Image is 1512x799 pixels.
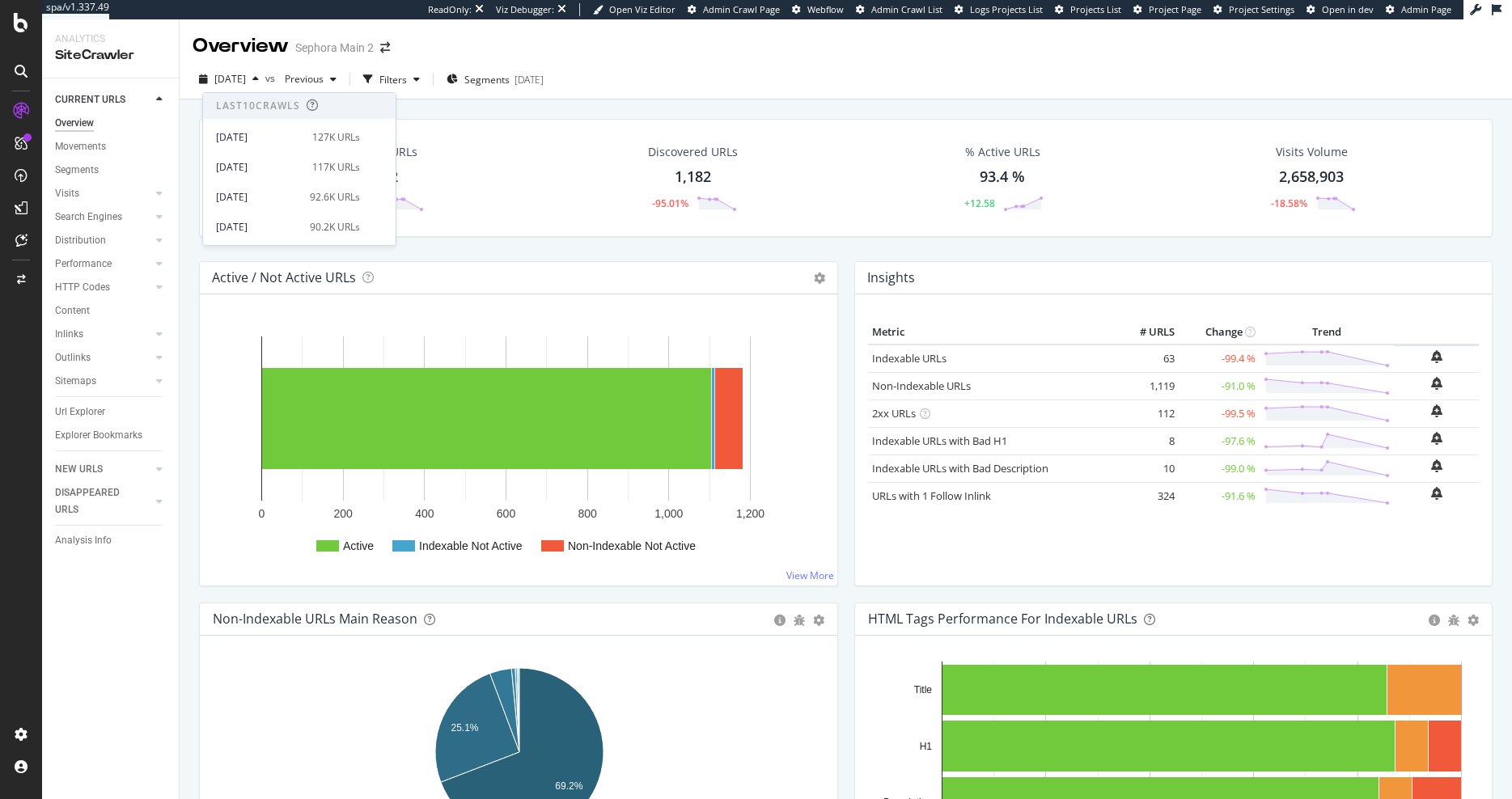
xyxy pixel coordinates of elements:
[515,73,544,87] div: [DATE]
[216,130,303,145] div: [DATE]
[55,404,167,421] a: Url Explorer
[654,507,683,520] text: 1,000
[379,73,407,87] div: Filters
[1179,345,1260,373] td: -99.4 %
[1213,3,1294,16] a: Project Settings
[648,144,738,160] div: Discovered URLs
[216,190,300,205] div: [DATE]
[1468,615,1479,626] div: gear
[440,66,550,92] button: Segments[DATE]
[216,160,303,175] div: [DATE]
[278,66,343,92] button: Previous
[380,42,390,53] div: arrow-right-arrow-left
[867,267,915,289] h4: Insights
[55,484,151,518] a: DISAPPEARED URLS
[419,539,523,552] text: Indexable Not Active
[55,256,151,273] a: Performance
[1114,372,1179,399] td: 1,119
[428,3,472,16] div: ReadOnly:
[1179,427,1260,454] td: -97.6 %
[868,611,1137,627] div: HTML Tags Performance for Indexable URLs
[970,3,1043,15] span: Logs Projects List
[216,220,300,235] div: [DATE]
[1133,3,1201,16] a: Project Page
[965,144,1040,160] div: % Active URLs
[872,406,916,421] a: 2xx URLs
[55,302,90,319] div: Content
[55,427,142,444] div: Explorer Bookmarks
[55,162,167,179] a: Segments
[497,507,516,520] text: 600
[955,3,1043,16] a: Logs Projects List
[451,722,478,733] text: 25.1%
[1179,482,1260,509] td: -91.6 %
[1448,615,1459,626] div: bug
[688,3,780,16] a: Admin Crawl Page
[1429,615,1440,626] div: circle-info
[1322,3,1374,15] span: Open in dev
[1114,427,1179,454] td: 8
[55,532,112,549] div: Analysis Info
[333,507,353,520] text: 200
[278,72,324,86] span: Previous
[1457,744,1496,783] iframe: Intercom live chat
[216,99,300,112] div: Last 10 Crawls
[1431,432,1442,445] div: bell-plus
[1276,144,1348,160] div: Visits Volume
[55,138,167,155] a: Movements
[1114,320,1179,345] th: # URLS
[55,46,166,65] div: SiteCrawler
[794,615,805,626] div: bug
[55,326,83,343] div: Inlinks
[568,539,696,552] text: Non-Indexable Not Active
[578,507,597,520] text: 800
[55,162,99,179] div: Segments
[814,273,825,284] i: Options
[496,3,554,16] div: Viz Debugger:
[55,209,151,226] a: Search Engines
[1149,3,1201,15] span: Project Page
[1260,320,1394,345] th: Trend
[55,232,151,249] a: Distribution
[55,373,96,390] div: Sitemaps
[55,115,167,132] a: Overview
[1431,459,1442,472] div: bell-plus
[55,532,167,549] a: Analysis Info
[193,66,265,92] button: [DATE]
[55,326,151,343] a: Inlinks
[213,611,417,627] div: Non-Indexable URLs Main Reason
[1055,3,1121,16] a: Projects List
[213,320,824,573] svg: A chart.
[55,349,151,366] a: Outlinks
[55,91,151,108] a: CURRENT URLS
[55,279,110,296] div: HTTP Codes
[310,190,360,205] div: 92.6K URLs
[1431,350,1442,363] div: bell-plus
[774,615,786,626] div: circle-info
[871,3,942,15] span: Admin Crawl List
[343,539,374,552] text: Active
[55,91,125,108] div: CURRENT URLS
[1431,377,1442,390] div: bell-plus
[1279,167,1344,188] div: 2,658,903
[1114,345,1179,373] td: 63
[652,197,688,210] div: -95.01%
[1179,320,1260,345] th: Change
[55,32,166,46] div: Analytics
[1114,454,1179,482] td: 10
[872,433,1007,448] a: Indexable URLs with Bad H1
[1070,3,1121,15] span: Projects List
[703,3,780,15] span: Admin Crawl Page
[1271,197,1307,210] div: -18.58%
[964,197,995,210] div: +12.58
[55,279,151,296] a: HTTP Codes
[609,3,676,15] span: Open Viz Editor
[807,3,844,15] span: Webflow
[1114,482,1179,509] td: 324
[872,461,1048,476] a: Indexable URLs with Bad Description
[55,349,91,366] div: Outlinks
[1179,372,1260,399] td: -91.0 %
[555,780,582,792] text: 69.2%
[1229,3,1294,15] span: Project Settings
